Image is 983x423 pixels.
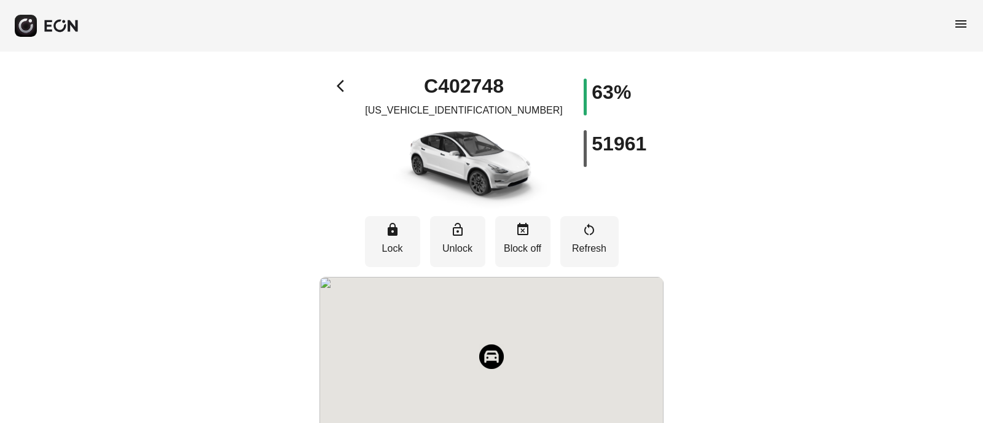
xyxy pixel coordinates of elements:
button: Lock [365,216,420,267]
button: Refresh [560,216,619,267]
p: Block off [501,241,544,256]
span: lock_open [450,222,465,237]
h1: C402748 [424,79,504,93]
p: Lock [371,241,414,256]
span: menu [954,17,968,31]
span: restart_alt [582,222,597,237]
button: Block off [495,216,550,267]
span: lock [385,222,400,237]
button: Unlock [430,216,485,267]
p: Unlock [436,241,479,256]
img: car [378,123,550,209]
h1: 63% [592,85,631,99]
p: Refresh [566,241,613,256]
span: arrow_back_ios [337,79,351,93]
p: [US_VEHICLE_IDENTIFICATION_NUMBER] [365,103,563,118]
h1: 51961 [592,136,646,151]
span: event_busy [515,222,530,237]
